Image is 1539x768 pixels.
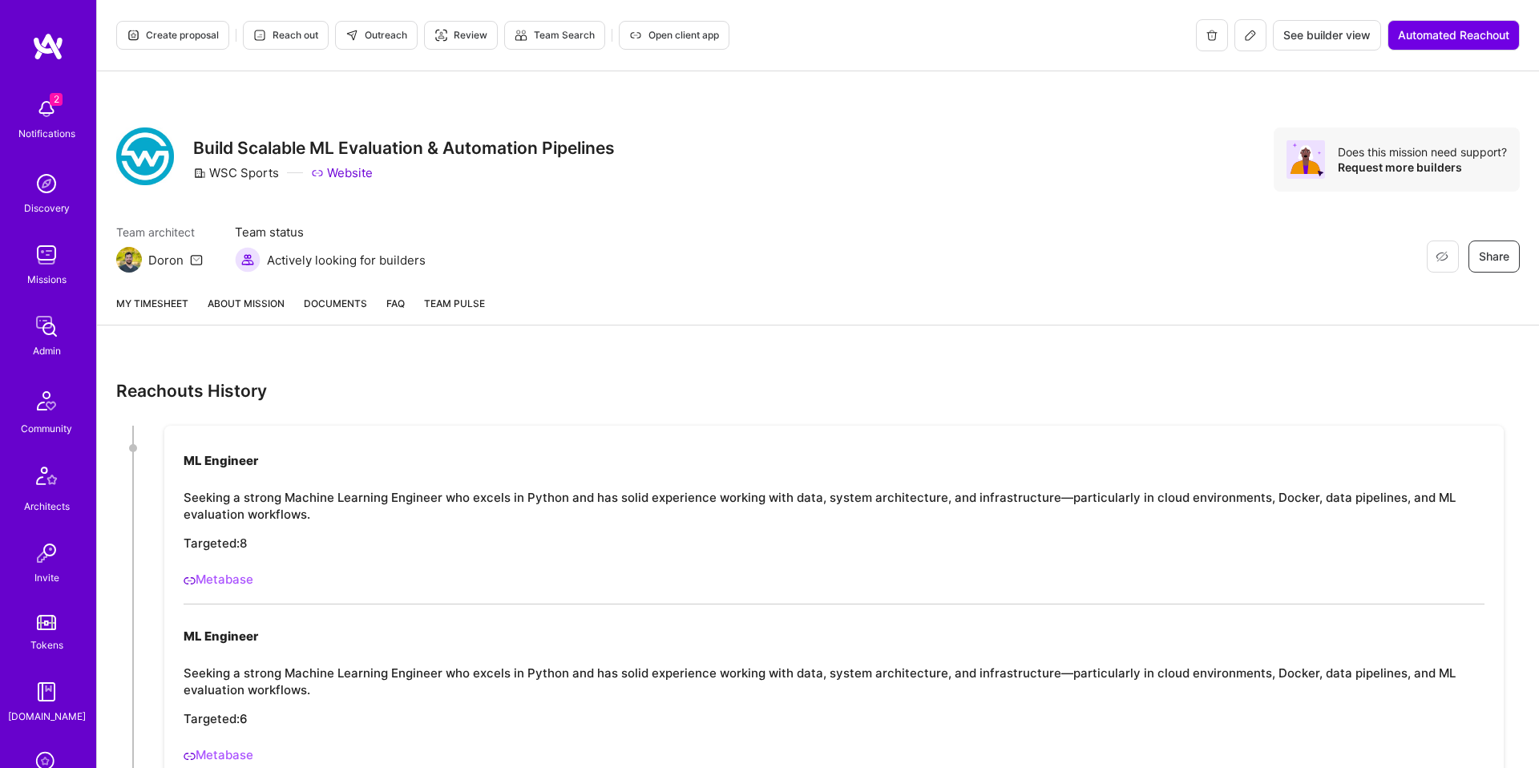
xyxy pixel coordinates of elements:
span: Team status [235,224,426,241]
a: Metabase [184,572,253,587]
button: Reach out [243,21,329,50]
p: Seeking a strong Machine Learning Engineer who excels in Python and has solid experience working ... [184,489,1484,523]
p: Targeted: 6 [184,710,1484,727]
p: Seeking a strong Machine Learning Engineer who excels in Python and has solid experience working ... [184,665,1484,698]
div: Doron [148,252,184,269]
span: Review [434,28,487,42]
button: Open client app [619,21,729,50]
img: Team Architect [116,247,142,273]
span: ML Engineer [184,629,258,644]
a: Team Pulse [424,295,485,325]
button: Share [1468,241,1520,273]
img: admin teamwork [30,310,63,342]
button: Team Search [504,21,605,50]
a: About Mission [208,295,285,325]
span: Open client app [629,28,719,42]
a: Documents [304,295,367,325]
a: My timesheet [116,295,188,325]
div: [DOMAIN_NAME] [8,708,86,725]
button: Outreach [335,21,418,50]
div: Community [21,420,72,437]
span: ML Engineer [184,453,258,468]
button: Review [424,21,498,50]
i: icon Proposal [127,29,139,42]
span: Team Pulse [424,297,485,309]
div: Admin [33,342,61,359]
div: Architects [24,498,70,515]
h3: Build Scalable ML Evaluation & Automation Pipelines [193,138,615,158]
img: logo [32,32,64,61]
div: Request more builders [1338,160,1507,175]
img: Company Logo [116,127,174,185]
div: Invite [34,569,59,586]
i: icon EyeClosed [1436,250,1448,263]
span: See builder view [1283,27,1371,43]
img: tokens [37,615,56,630]
img: teamwork [30,239,63,271]
span: Create proposal [127,28,219,42]
img: discovery [30,168,63,200]
i: icon Targeter [434,29,447,42]
i: icon CompanyGray [193,167,206,180]
img: bell [30,93,63,125]
span: Reach out [253,28,318,42]
div: Missions [27,271,67,288]
a: FAQ [386,295,405,325]
img: Avatar [1287,140,1325,179]
img: Community [27,382,66,420]
div: Notifications [18,125,75,142]
i: icon LinkSecondary [184,750,196,762]
a: Metabase [184,747,253,762]
div: Discovery [24,200,70,216]
span: Automated Reachout [1398,27,1509,43]
img: Architects [27,459,66,498]
a: Website [311,164,373,181]
span: Outreach [345,28,407,42]
span: Documents [304,295,367,312]
i: icon Mail [190,253,203,266]
button: See builder view [1273,20,1381,51]
button: Automated Reachout [1388,20,1520,51]
span: Actively looking for builders [267,252,426,269]
button: Create proposal [116,21,229,50]
img: guide book [30,676,63,708]
p: Targeted: 8 [184,535,1484,552]
span: Team Search [515,28,595,42]
span: Share [1479,249,1509,265]
span: Team architect [116,224,203,241]
div: WSC Sports [193,164,279,181]
div: Tokens [30,637,63,653]
span: 2 [50,93,63,106]
img: Invite [30,537,63,569]
div: Does this mission need support? [1338,144,1507,160]
i: icon LinkSecondary [184,575,196,587]
img: Actively looking for builders [235,247,261,273]
h3: Reachouts History [116,381,1520,401]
